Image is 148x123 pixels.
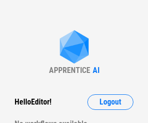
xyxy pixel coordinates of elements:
button: Logout [87,94,133,110]
span: Logout [99,98,121,106]
div: AI [93,66,99,75]
div: Hello Editor ! [15,94,51,110]
img: Apprentice AI [55,30,94,66]
div: APPRENTICE [49,66,90,75]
